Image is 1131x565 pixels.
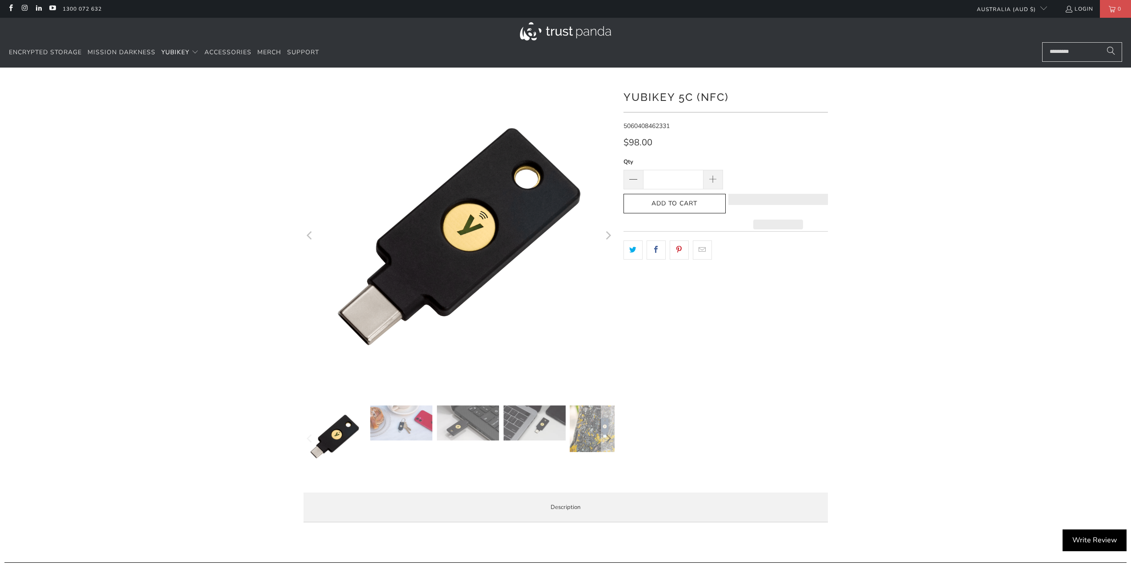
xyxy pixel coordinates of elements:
[88,42,156,63] a: Mission Darkness
[570,405,632,452] img: YubiKey 5C (NFC) - Trust Panda
[633,200,716,208] span: Add to Cart
[623,88,828,105] h1: YubiKey 5C (NFC)
[693,240,712,259] a: Email this to a friend
[437,405,499,441] img: YubiKey 5C (NFC) - Trust Panda
[601,81,615,392] button: Next
[287,42,319,63] a: Support
[623,122,670,130] span: 5060408462331
[48,5,56,12] a: Trust Panda Australia on YouTube
[257,48,281,56] span: Merch
[1063,529,1127,552] div: Write Review
[504,405,566,441] img: YubiKey 5C (NFC) - Trust Panda
[520,22,611,40] img: Trust Panda Australia
[1065,4,1093,14] a: Login
[623,194,726,214] button: Add to Cart
[647,240,666,259] a: Share this on Facebook
[63,4,102,14] a: 1300 072 632
[35,5,42,12] a: Trust Panda Australia on LinkedIn
[601,405,615,472] button: Next
[9,42,82,63] a: Encrypted Storage
[9,42,319,63] nav: Translation missing: en.navigation.header.main_nav
[1100,42,1122,62] button: Search
[161,48,189,56] span: YubiKey
[303,405,317,472] button: Previous
[303,81,317,392] button: Previous
[161,42,199,63] summary: YubiKey
[623,157,723,167] label: Qty
[670,240,689,259] a: Share this on Pinterest
[7,5,14,12] a: Trust Panda Australia on Facebook
[623,240,643,259] a: Share this on Twitter
[204,48,252,56] span: Accessories
[20,5,28,12] a: Trust Panda Australia on Instagram
[257,42,281,63] a: Merch
[9,48,82,56] span: Encrypted Storage
[1042,42,1122,62] input: Search...
[204,42,252,63] a: Accessories
[623,136,652,148] span: $98.00
[304,493,828,522] label: Description
[287,48,319,56] span: Support
[304,405,366,468] img: YubiKey 5C (NFC) - Trust Panda
[304,81,615,392] a: YubiKey 5C (NFC) - Trust Panda
[88,48,156,56] span: Mission Darkness
[370,405,432,441] img: YubiKey 5C (NFC) - Trust Panda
